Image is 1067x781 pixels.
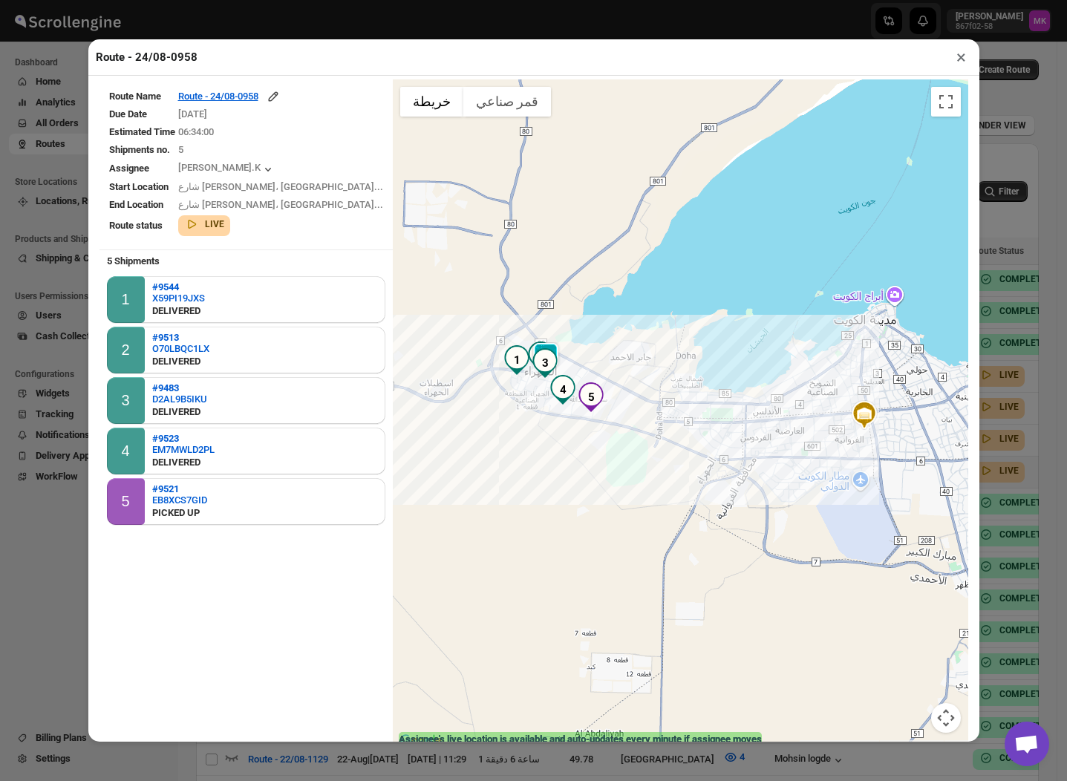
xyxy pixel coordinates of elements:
div: 1 [502,345,532,375]
a: البنود (يتم فتح الرابط في علامة تبويب جديدة) [948,741,964,749]
button: اختصارات لوحة المفاتيح [803,740,875,751]
b: #9483 [152,382,179,393]
button: #9521 [152,483,207,494]
button: × [950,47,972,68]
button: #9513 [152,332,209,343]
div: 3 [530,348,560,378]
button: #9483 [152,382,207,393]
span: 06:34:00 [178,126,214,137]
b: #9521 [152,483,179,494]
span: [DATE] [178,108,207,120]
div: 5 [576,382,606,412]
h2: Route - 24/08-0958 [96,50,198,65]
a: دردشة مفتوحة [1005,722,1049,766]
div: DELIVERED [152,354,209,369]
button: D2AL9B5IKU [152,393,207,405]
div: 5 [122,493,130,510]
button: عرض صور القمر الصناعي [463,87,551,117]
a: ‏فتح هذه المنطقة في "خرائط Google" (يؤدي ذلك إلى فتح نافذة جديدة) [397,731,446,751]
b: #9523 [152,433,179,444]
b: LIVE [205,219,224,229]
button: EM7MWLD2PL [152,444,215,455]
b: #9513 [152,332,179,343]
div: 1 [122,291,130,308]
div: 3 [122,392,130,409]
div: 2 [122,342,130,359]
button: LIVE [184,217,224,232]
span: Start Location [109,181,169,192]
span: Shipments no. [109,144,170,155]
label: Assignee's live location is available and auto-updates every minute if assignee moves [399,732,762,747]
button: #9523 [152,433,215,444]
span: Estimated Time [109,126,175,137]
button: #9544 [152,281,205,293]
div: DELIVERED [152,304,205,318]
div: شارع [PERSON_NAME]، [GEOGRAPHIC_DATA]... [178,180,383,195]
button: عناصر التحكّم بطريقة عرض الخريطة [931,703,961,733]
button: EB8XCS7GID [152,494,207,506]
div: DELIVERED [152,405,207,419]
span: Due Date [109,108,147,120]
div: 4 [122,442,130,460]
span: 5 [178,144,183,155]
span: Route status [109,220,163,231]
button: [PERSON_NAME].K [178,162,275,177]
span: Map data ©2025 [884,741,939,749]
div: PICKED UP [152,506,207,520]
div: 2 [526,342,555,371]
button: عرض خريطة الشارع [400,87,463,117]
div: شارع [PERSON_NAME]، [GEOGRAPHIC_DATA]... [178,197,383,212]
span: Assignee [109,163,149,174]
button: X59PI19JXS [152,293,205,304]
button: تبديل إلى العرض ملء الشاشة [931,87,961,117]
button: O70LBQC1LX [152,343,209,354]
span: End Location [109,199,163,210]
b: #9544 [152,281,179,293]
div: 4 [548,375,578,405]
span: Route Name [109,91,161,102]
div: DELIVERED [152,455,215,470]
b: 5 Shipments [99,248,167,274]
img: Google [397,731,446,751]
button: Route - 24/08-0958 [178,89,281,104]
